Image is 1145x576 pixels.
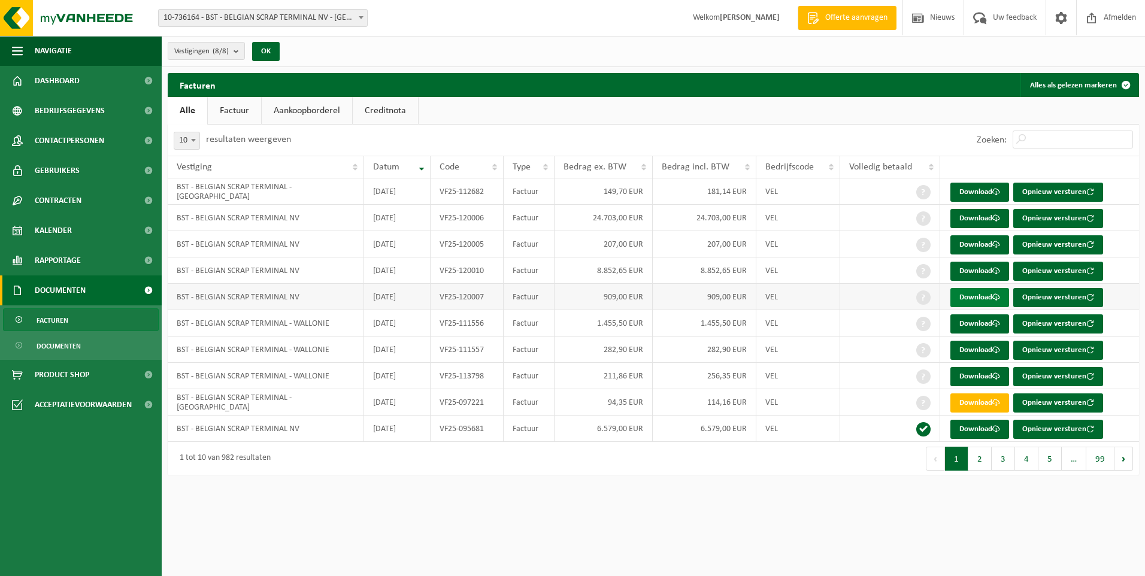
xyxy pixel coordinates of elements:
td: 211,86 EUR [555,363,653,389]
div: 1 tot 10 van 982 resultaten [174,448,271,469]
td: [DATE] [364,257,431,284]
td: [DATE] [364,336,431,363]
td: 1.455,50 EUR [555,310,653,336]
td: [DATE] [364,416,431,442]
td: VEL [756,336,840,363]
td: [DATE] [364,363,431,389]
td: BST - BELGIAN SCRAP TERMINAL NV [168,231,364,257]
span: 10 [174,132,199,149]
strong: [PERSON_NAME] [720,13,780,22]
a: Download [950,209,1009,228]
span: Kalender [35,216,72,245]
button: Opnieuw versturen [1013,393,1103,413]
a: Creditnota [353,97,418,125]
td: BST - BELGIAN SCRAP TERMINAL - WALLONIE [168,363,364,389]
span: Gebruikers [35,156,80,186]
button: Vestigingen(8/8) [168,42,245,60]
button: Opnieuw versturen [1013,288,1103,307]
td: 6.579,00 EUR [555,416,653,442]
span: Acceptatievoorwaarden [35,390,132,420]
a: Download [950,183,1009,202]
button: 4 [1015,447,1038,471]
td: VEL [756,205,840,231]
span: Dashboard [35,66,80,96]
td: VF25-120007 [431,284,504,310]
td: VF25-097221 [431,389,504,416]
td: VF25-111556 [431,310,504,336]
td: 149,70 EUR [555,178,653,205]
span: Bedrag ex. BTW [564,162,626,172]
span: Vestiging [177,162,212,172]
td: [DATE] [364,205,431,231]
td: [DATE] [364,231,431,257]
a: Download [950,341,1009,360]
count: (8/8) [213,47,229,55]
td: Factuur [504,284,555,310]
td: 24.703,00 EUR [653,205,756,231]
span: Type [513,162,531,172]
span: 10-736164 - BST - BELGIAN SCRAP TERMINAL NV - KALLO [158,9,368,27]
span: 10 [174,132,200,150]
span: Documenten [35,275,86,305]
h2: Facturen [168,73,228,96]
a: Download [950,393,1009,413]
button: 5 [1038,447,1062,471]
span: Datum [373,162,399,172]
td: BST - BELGIAN SCRAP TERMINAL - WALLONIE [168,310,364,336]
td: 24.703,00 EUR [555,205,653,231]
td: Factuur [504,310,555,336]
span: Code [440,162,459,172]
td: 282,90 EUR [653,336,756,363]
a: Download [950,367,1009,386]
span: Offerte aanvragen [822,12,890,24]
button: 2 [968,447,992,471]
td: Factuur [504,231,555,257]
td: 94,35 EUR [555,389,653,416]
button: Opnieuw versturen [1013,367,1103,386]
button: Previous [926,447,945,471]
td: [DATE] [364,178,431,205]
a: Factuur [208,97,261,125]
label: Zoeken: [977,135,1007,145]
span: Volledig betaald [849,162,912,172]
span: Facturen [37,309,68,332]
a: Download [950,262,1009,281]
td: Factuur [504,336,555,363]
td: VEL [756,257,840,284]
td: VEL [756,363,840,389]
a: Download [950,314,1009,334]
span: Bedrijfscode [765,162,814,172]
td: VF25-095681 [431,416,504,442]
span: … [1062,447,1086,471]
td: 282,90 EUR [555,336,653,363]
td: VF25-112682 [431,178,504,205]
td: Factuur [504,178,555,205]
td: 207,00 EUR [653,231,756,257]
td: [DATE] [364,284,431,310]
td: 181,14 EUR [653,178,756,205]
span: Rapportage [35,245,81,275]
span: Contactpersonen [35,126,104,156]
td: BST - BELGIAN SCRAP TERMINAL NV [168,284,364,310]
td: VF25-113798 [431,363,504,389]
span: Documenten [37,335,81,357]
span: Product Shop [35,360,89,390]
a: Facturen [3,308,159,331]
td: VEL [756,310,840,336]
td: [DATE] [364,389,431,416]
td: Factuur [504,363,555,389]
td: VF25-120006 [431,205,504,231]
span: Contracten [35,186,81,216]
button: 99 [1086,447,1114,471]
td: VF25-120010 [431,257,504,284]
td: VF25-111557 [431,336,504,363]
td: Factuur [504,257,555,284]
td: 207,00 EUR [555,231,653,257]
a: Documenten [3,334,159,357]
td: BST - BELGIAN SCRAP TERMINAL - WALLONIE [168,336,364,363]
td: 1.455,50 EUR [653,310,756,336]
td: VEL [756,416,840,442]
a: Download [950,420,1009,439]
button: Opnieuw versturen [1013,183,1103,202]
td: 8.852,65 EUR [555,257,653,284]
